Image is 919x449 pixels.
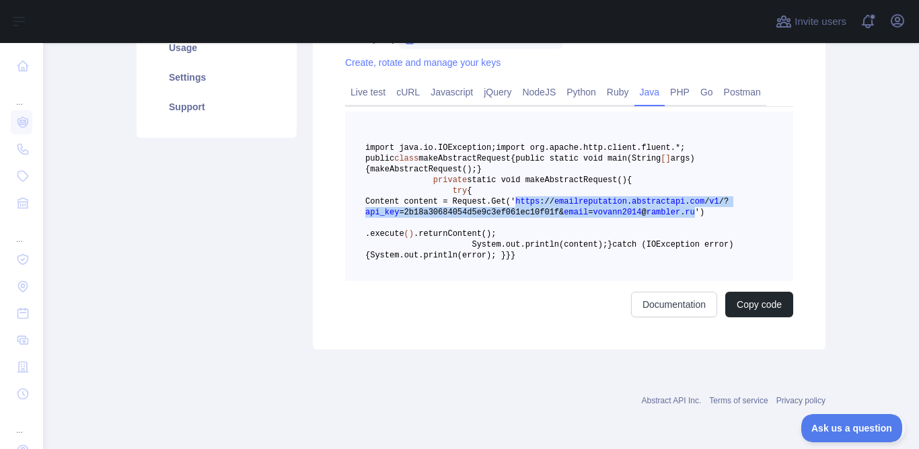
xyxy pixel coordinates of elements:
[491,229,496,239] span: ;
[773,11,849,32] button: Invite users
[665,81,695,103] a: PHP
[685,208,694,217] span: ru
[491,197,515,206] span: Get('
[399,208,564,217] span: =2b18a30684054d5e9c3ef061ec10f01f&
[695,208,704,217] span: ')
[719,197,724,206] span: /
[394,154,418,163] span: class
[153,63,281,92] a: Settings
[776,396,825,405] a: Privacy policy
[153,33,281,63] a: Usage
[661,154,670,163] span: []
[472,240,501,249] span: System
[390,165,472,174] span: AbstractRequest()
[540,197,544,206] span: :
[404,229,414,239] span: ()
[467,175,544,185] span: static void make
[365,229,404,239] span: .execute
[685,197,690,206] span: .
[709,197,719,206] span: v1
[544,197,549,206] span: /
[506,251,511,260] span: }
[627,175,632,185] span: {
[345,57,501,68] a: Create, rotate and manage your keys
[544,175,626,185] span: AbstractRequest()
[724,197,729,206] span: ?
[511,154,515,163] span: {
[477,165,482,174] span: }
[418,154,511,163] span: makeAbstractRequest
[554,197,627,206] span: emailreputation
[704,197,709,206] span: /
[365,208,399,217] span: api_key
[472,165,476,174] span: ;
[680,208,685,217] span: .
[478,81,517,103] a: jQuery
[588,208,593,217] span: =
[627,197,632,206] span: .
[690,197,705,206] span: com
[719,81,766,103] a: Postman
[550,197,554,206] span: /
[601,81,634,103] a: Ruby
[153,92,281,122] a: Support
[414,229,447,239] span: .return
[391,81,425,103] a: cURL
[642,208,647,217] span: @
[433,175,467,185] span: private
[370,251,399,260] span: System
[467,186,472,196] span: {
[365,143,496,153] span: import java.io.IOException;
[647,208,680,217] span: rambler
[801,414,906,442] iframe: Toggle Customer Support
[725,292,793,317] button: Copy code
[399,251,404,260] span: .
[365,197,491,206] span: Content content = Request.
[404,251,506,260] span: out.println(error); }
[11,218,32,245] div: ...
[506,240,608,249] span: out.println(content);
[447,229,491,239] span: Content()
[370,165,390,174] span: make
[564,208,588,217] span: email
[365,154,394,163] span: public
[631,292,717,317] a: Documentation
[515,154,661,163] span: public static void main(String
[632,197,685,206] span: abstractapi
[515,197,540,206] span: https
[795,14,846,30] span: Invite users
[709,396,768,405] a: Terms of service
[634,81,665,103] a: Java
[642,396,702,405] a: Abstract API Inc.
[496,143,685,153] span: import org.apache.http.client.fluent.*;
[695,81,719,103] a: Go
[517,81,561,103] a: NodeJS
[11,409,32,436] div: ...
[453,186,468,196] span: try
[345,81,391,103] a: Live test
[501,240,506,249] span: .
[608,240,612,249] span: }
[561,81,601,103] a: Python
[511,251,515,260] span: }
[11,81,32,108] div: ...
[593,208,641,217] span: vovann2014
[425,81,478,103] a: Javascript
